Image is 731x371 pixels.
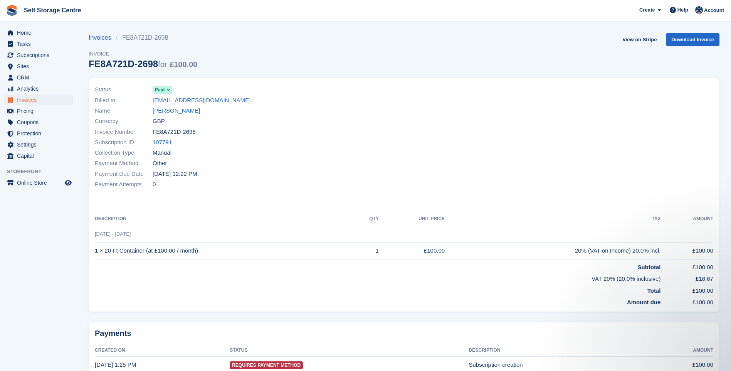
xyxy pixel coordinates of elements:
[95,329,713,338] h2: Payments
[4,27,73,38] a: menu
[17,94,63,105] span: Invoices
[95,180,153,189] span: Payment Attempts
[17,39,63,49] span: Tasks
[4,150,73,161] a: menu
[4,83,73,94] a: menu
[95,213,355,225] th: Description
[21,4,84,17] a: Self Storage Centre
[17,72,63,83] span: CRM
[666,33,719,46] a: Download Invoice
[95,170,153,179] span: Payment Due Date
[637,264,660,270] strong: Subtotal
[660,272,713,283] td: £16.67
[4,72,73,83] a: menu
[445,213,660,225] th: Tax
[4,94,73,105] a: menu
[153,170,197,179] time: 2025-09-13 11:22:03 UTC
[4,61,73,72] a: menu
[660,242,713,260] td: £100.00
[677,6,688,14] span: Help
[4,128,73,139] a: menu
[170,60,197,69] span: £100.00
[153,96,250,105] a: [EMAIL_ADDRESS][DOMAIN_NAME]
[17,139,63,150] span: Settings
[95,148,153,157] span: Collection Type
[95,159,153,168] span: Payment Method
[660,260,713,272] td: £100.00
[619,33,660,46] a: View on Stripe
[469,344,645,357] th: Description
[153,180,156,189] span: 0
[639,6,655,14] span: Create
[355,242,379,260] td: 1
[17,177,63,188] span: Online Store
[155,86,165,93] span: Paid
[153,159,167,168] span: Other
[6,5,18,16] img: stora-icon-8386f47178a22dfd0bd8f6a31ec36ba5ce8667c1dd55bd0f319d3a0aa187defe.svg
[95,272,660,283] td: VAT 20% (20.0% inclusive)
[4,177,73,188] a: menu
[153,106,200,115] a: [PERSON_NAME]
[95,128,153,137] span: Invoice Number
[95,242,355,260] td: 1 × 20 Ft Container (at £100.00 / month)
[89,59,197,69] div: FE8A721D-2698
[17,117,63,128] span: Coupons
[647,287,661,294] strong: Total
[4,117,73,128] a: menu
[89,33,116,42] a: Invoices
[153,138,172,147] a: 107791
[379,242,445,260] td: £100.00
[95,117,153,126] span: Currency
[64,178,73,187] a: Preview store
[153,128,196,137] span: FE8A721D-2698
[153,85,172,94] a: Paid
[95,85,153,94] span: Status
[153,117,165,126] span: GBP
[230,344,469,357] th: Status
[4,39,73,49] a: menu
[660,213,713,225] th: Amount
[17,61,63,72] span: Sites
[153,148,171,157] span: Manual
[89,50,197,58] span: Invoice
[627,299,661,305] strong: Amount due
[7,168,77,175] span: Storefront
[445,246,660,255] div: 20% (VAT on Income) 20.0% incl.
[95,361,136,368] time: 2025-09-12 12:25:08 UTC
[4,106,73,116] a: menu
[660,295,713,307] td: £100.00
[660,283,713,295] td: £100.00
[695,6,703,14] img: Clair Cole
[17,106,63,116] span: Pricing
[17,128,63,139] span: Protection
[95,96,153,105] span: Billed to
[4,139,73,150] a: menu
[89,33,197,42] nav: breadcrumbs
[17,150,63,161] span: Capital
[95,231,131,237] span: [DATE] - [DATE]
[95,106,153,115] span: Name
[355,213,379,225] th: QTY
[95,138,153,147] span: Subscription ID
[645,344,713,357] th: Amount
[704,7,724,14] span: Account
[17,83,63,94] span: Analytics
[17,27,63,38] span: Home
[17,50,63,61] span: Subscriptions
[158,60,167,69] span: for
[4,50,73,61] a: menu
[230,361,303,369] span: Requires Payment Method
[379,213,445,225] th: Unit Price
[95,344,230,357] th: Created On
